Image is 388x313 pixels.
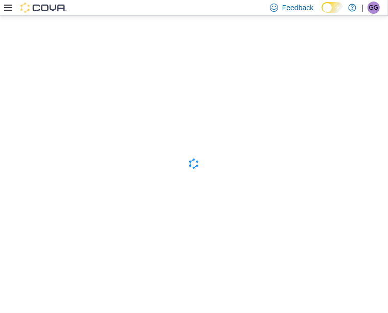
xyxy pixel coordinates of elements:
p: | [361,2,363,14]
img: Cova [20,3,66,13]
span: GG [369,2,379,14]
input: Dark Mode [322,2,343,13]
span: Feedback [282,3,313,13]
div: Greg Gaudreau [368,2,380,14]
